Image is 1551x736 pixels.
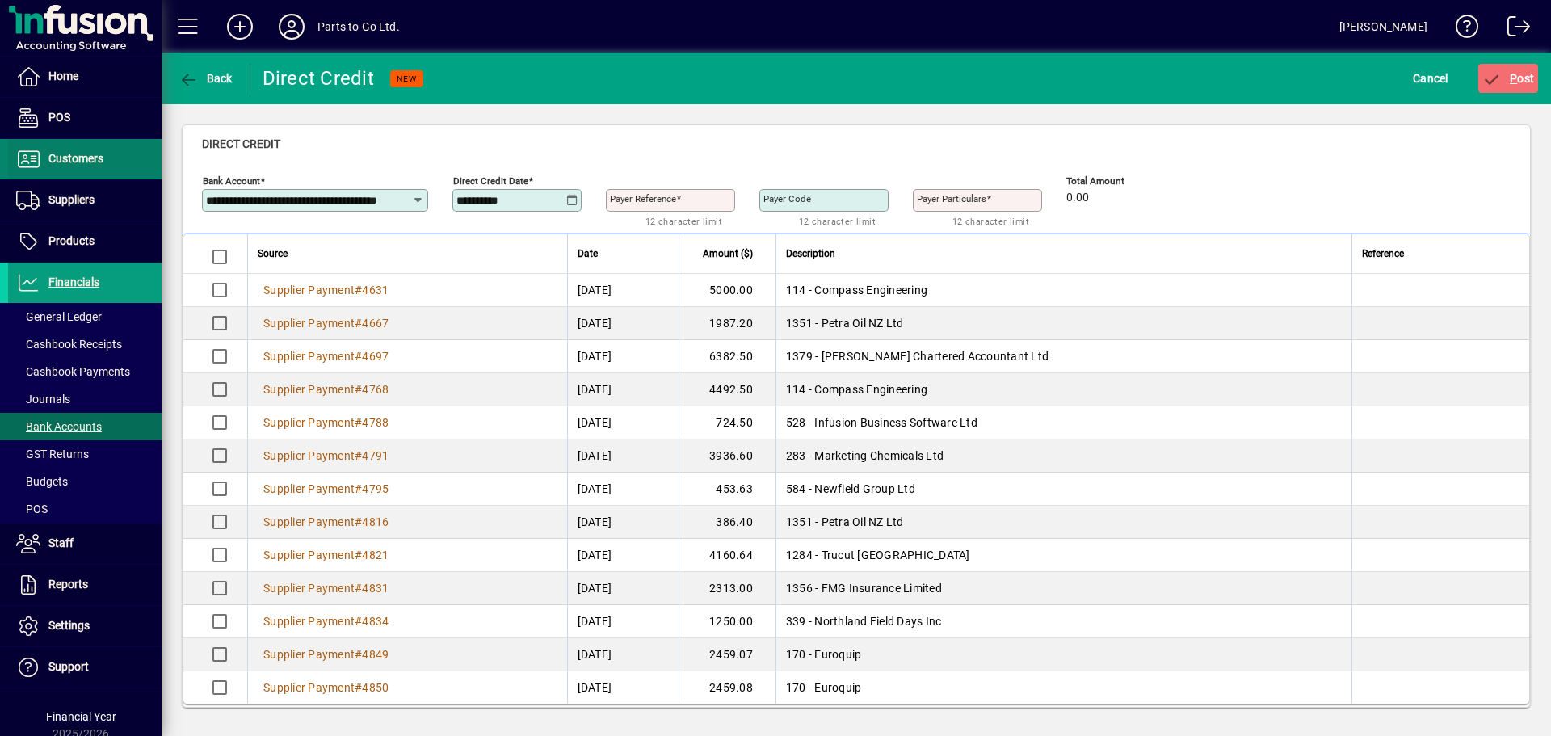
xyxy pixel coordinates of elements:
[1409,64,1452,93] button: Cancel
[1444,3,1479,56] a: Knowledge Base
[355,350,362,363] span: #
[8,139,162,179] a: Customers
[258,381,394,398] a: Supplier Payment#4768
[258,314,394,332] a: Supplier Payment#4667
[355,648,362,661] span: #
[679,506,775,539] td: 386.40
[362,317,389,330] span: 4667
[362,615,389,628] span: 4834
[362,383,389,396] span: 4768
[786,549,970,561] span: 1284 - Trucut [GEOGRAPHIC_DATA]
[679,439,775,473] td: 3936.60
[48,578,88,591] span: Reports
[8,524,162,564] a: Staff
[355,515,362,528] span: #
[567,605,679,638] td: [DATE]
[16,448,89,461] span: GST Returns
[1482,72,1535,85] span: ost
[202,137,280,150] span: Direct Credit
[16,310,102,323] span: General Ledger
[917,193,986,204] mat-label: Payer Particulars
[179,72,233,85] span: Back
[258,646,394,663] a: Supplier Payment#4849
[162,64,250,93] app-page-header-button: Back
[786,515,904,528] span: 1351 - Petra Oil NZ Ltd
[567,340,679,373] td: [DATE]
[48,234,95,247] span: Products
[799,212,876,230] mat-hint: 12 character limit
[567,572,679,605] td: [DATE]
[763,193,811,204] mat-label: Payer Code
[8,440,162,468] a: GST Returns
[263,350,355,363] span: Supplier Payment
[355,383,362,396] span: #
[786,350,1049,363] span: 1379 - [PERSON_NAME] Chartered Accountant Ltd
[362,350,389,363] span: 4697
[48,69,78,82] span: Home
[1495,3,1531,56] a: Logout
[679,539,775,572] td: 4160.64
[355,449,362,462] span: #
[679,638,775,671] td: 2459.07
[567,274,679,307] td: [DATE]
[362,648,389,661] span: 4849
[48,619,90,632] span: Settings
[645,212,722,230] mat-hint: 12 character limit
[1066,191,1089,204] span: 0.00
[8,330,162,358] a: Cashbook Receipts
[567,439,679,473] td: [DATE]
[263,449,355,462] span: Supplier Payment
[567,406,679,439] td: [DATE]
[362,515,389,528] span: 4816
[16,338,122,351] span: Cashbook Receipts
[16,503,48,515] span: POS
[16,420,102,433] span: Bank Accounts
[786,482,915,495] span: 584 - Newfield Group Ltd
[362,681,389,694] span: 4850
[362,582,389,595] span: 4831
[786,245,1342,263] div: Description
[8,385,162,413] a: Journals
[786,681,862,694] span: 170 - Euroquip
[258,679,394,696] a: Supplier Payment#4850
[258,347,394,365] a: Supplier Payment#4697
[1510,72,1517,85] span: P
[786,615,942,628] span: 339 - Northland Field Days Inc
[355,615,362,628] span: #
[263,65,374,91] div: Direct Credit
[263,681,355,694] span: Supplier Payment
[203,175,260,187] mat-label: Bank Account
[567,671,679,704] td: [DATE]
[48,111,70,124] span: POS
[16,393,70,406] span: Journals
[355,681,362,694] span: #
[317,14,400,40] div: Parts to Go Ltd.
[786,582,942,595] span: 1356 - FMG Insurance Limited
[174,64,237,93] button: Back
[786,648,862,661] span: 170 - Euroquip
[1362,245,1404,263] span: Reference
[567,473,679,506] td: [DATE]
[362,449,389,462] span: 4791
[952,212,1029,230] mat-hint: 12 character limit
[362,549,389,561] span: 4821
[263,615,355,628] span: Supplier Payment
[703,245,753,263] span: Amount ($)
[214,12,266,41] button: Add
[258,414,394,431] a: Supplier Payment#4788
[8,565,162,605] a: Reports
[263,383,355,396] span: Supplier Payment
[397,74,417,84] span: NEW
[8,468,162,495] a: Budgets
[679,373,775,406] td: 4492.50
[48,275,99,288] span: Financials
[679,406,775,439] td: 724.50
[578,245,669,263] div: Date
[355,482,362,495] span: #
[48,193,95,206] span: Suppliers
[8,606,162,646] a: Settings
[679,605,775,638] td: 1250.00
[263,317,355,330] span: Supplier Payment
[258,447,394,465] a: Supplier Payment#4791
[258,245,557,263] div: Source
